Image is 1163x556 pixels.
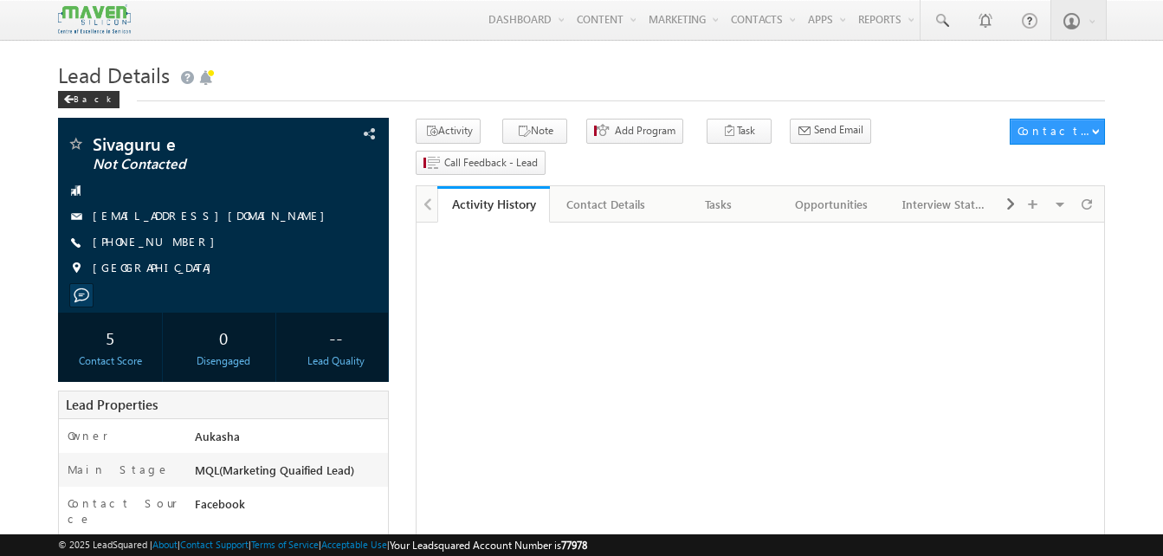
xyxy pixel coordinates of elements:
div: Contact Score [62,353,158,369]
span: Call Feedback - Lead [444,155,538,171]
div: -- [288,321,384,353]
span: Your Leadsquared Account Number is [390,539,587,552]
button: Send Email [790,119,871,144]
div: MQL(Marketing Quaified Lead) [191,462,388,486]
span: [GEOGRAPHIC_DATA] [93,260,220,277]
span: [PHONE_NUMBER] [93,234,223,251]
img: Custom Logo [58,4,131,35]
a: Interview Status [888,186,1001,223]
div: Contact Details [564,194,647,215]
div: Contact Actions [1018,123,1091,139]
div: 0 [176,321,271,353]
label: Owner [68,428,108,443]
span: 77978 [561,539,587,552]
div: Facebook [191,495,388,520]
span: Lead Details [58,61,170,88]
div: Back [58,91,120,108]
span: Not Contacted [93,156,296,173]
div: Lead Quality [288,353,384,369]
a: Activity History [437,186,550,223]
span: Sivaguru e [93,135,296,152]
span: Add Program [615,123,675,139]
div: 5 [62,321,158,353]
a: Terms of Service [251,539,319,550]
a: Opportunities [776,186,888,223]
span: © 2025 LeadSquared | | | | | [58,537,587,553]
a: About [152,539,178,550]
label: Main Stage [68,462,170,477]
div: Disengaged [176,353,271,369]
a: Back [58,90,128,105]
button: Note [502,119,567,144]
span: Aukasha [195,429,240,443]
div: Interview Status [902,194,985,215]
span: Send Email [814,122,863,138]
span: Lead Properties [66,396,158,413]
a: Acceptable Use [321,539,387,550]
div: Tasks [677,194,760,215]
div: Activity History [450,196,537,212]
button: Add Program [586,119,683,144]
label: Contact Source [68,495,178,527]
button: Task [707,119,772,144]
a: [EMAIL_ADDRESS][DOMAIN_NAME] [93,208,333,223]
div: Opportunities [790,194,873,215]
a: Contact Details [550,186,662,223]
a: Tasks [663,186,776,223]
button: Call Feedback - Lead [416,151,546,176]
button: Activity [416,119,481,144]
a: Contact Support [180,539,249,550]
button: Contact Actions [1010,119,1105,145]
